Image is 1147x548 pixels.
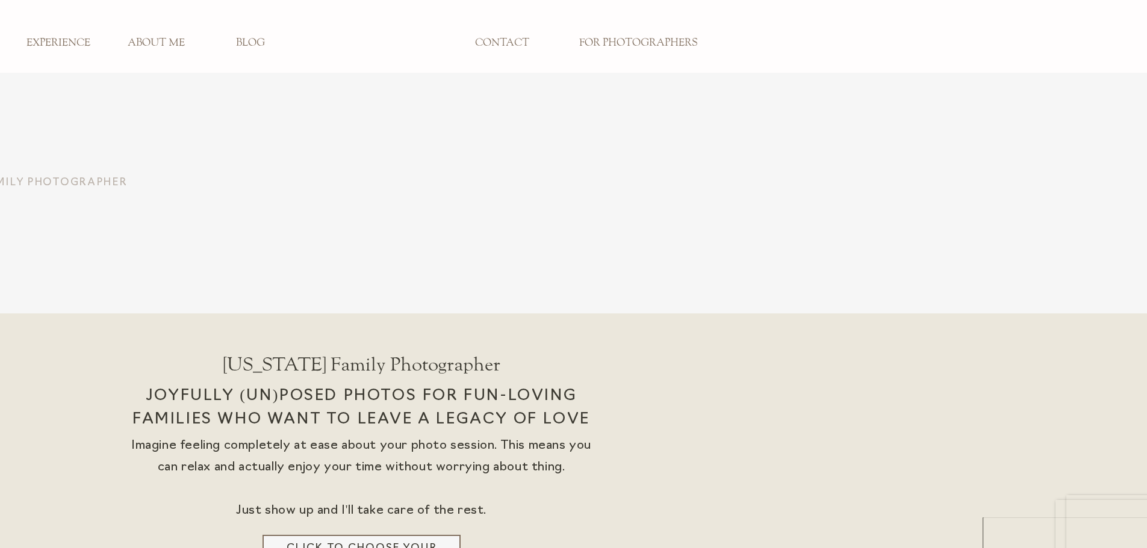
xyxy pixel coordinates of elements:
[211,37,290,50] a: BLOG
[19,37,98,50] a: EXPERIENCE
[130,435,592,535] div: Imagine feeling completely at ease about your photo session. This means you can relax and actuall...
[143,353,580,389] h1: [US_STATE] Family Photographer
[462,37,542,50] a: CONTACT
[570,37,706,50] a: FOR PHOTOGRAPHERS
[114,384,608,451] h2: joyfully (un)posed photos for fun-loving families who want to leave a legacy of love
[116,37,196,50] a: ABOUT ME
